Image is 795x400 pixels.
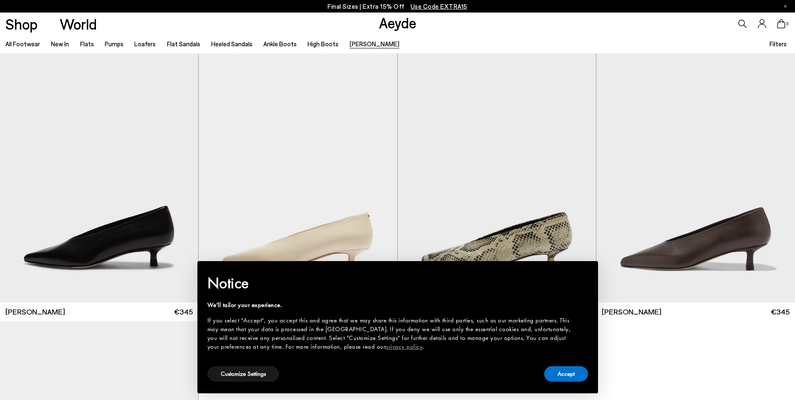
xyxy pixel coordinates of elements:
[328,1,467,12] p: Final Sizes | Extra 15% Off
[596,53,795,302] img: Clara Pointed-Toe Pumps
[397,53,595,302] img: Clara Pointed-Toe Pumps
[544,366,588,382] button: Accept
[398,53,596,302] img: Clara Pointed-Toe Pumps
[5,307,65,317] span: [PERSON_NAME]
[398,53,596,302] a: 6 / 6 1 / 6 2 / 6 3 / 6 4 / 6 5 / 6 6 / 6 1 / 6 Next slide Previous slide
[207,316,575,351] div: If you select "Accept", you accept this and agree that we may share this information with third p...
[397,53,595,302] div: 2 / 6
[596,302,795,321] a: [PERSON_NAME] €345
[211,40,252,48] a: Heeled Sandals
[575,264,595,284] button: Close this notice
[207,272,575,294] h2: Notice
[602,307,661,317] span: [PERSON_NAME]
[785,22,790,26] span: 0
[80,40,94,48] a: Flats
[596,53,794,302] div: 2 / 6
[777,19,785,28] a: 0
[582,267,587,280] span: ×
[207,366,279,382] button: Customize Settings
[60,17,97,31] a: World
[308,40,338,48] a: High Boots
[174,307,193,317] span: €345
[105,40,124,48] a: Pumps
[596,53,794,302] img: Clara Pointed-Toe Pumps
[263,40,297,48] a: Ankle Boots
[207,301,575,309] div: We'll tailor your experience.
[379,14,416,31] a: Aeyde
[770,40,787,48] span: Filters
[199,53,397,302] div: 1 / 6
[771,307,790,317] span: €345
[199,53,397,302] a: 6 / 6 1 / 6 2 / 6 3 / 6 4 / 6 5 / 6 6 / 6 1 / 6 Next slide Previous slide
[385,342,423,351] a: privacy policy
[411,3,467,10] span: Navigate to /collections/ss25-final-sizes
[167,40,200,48] a: Flat Sandals
[350,40,399,48] a: [PERSON_NAME]
[51,40,69,48] a: New In
[199,53,397,302] img: Clara Pointed-Toe Pumps
[398,53,596,302] div: 1 / 6
[5,40,40,48] a: All Footwear
[5,17,38,31] a: Shop
[134,40,156,48] a: Loafers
